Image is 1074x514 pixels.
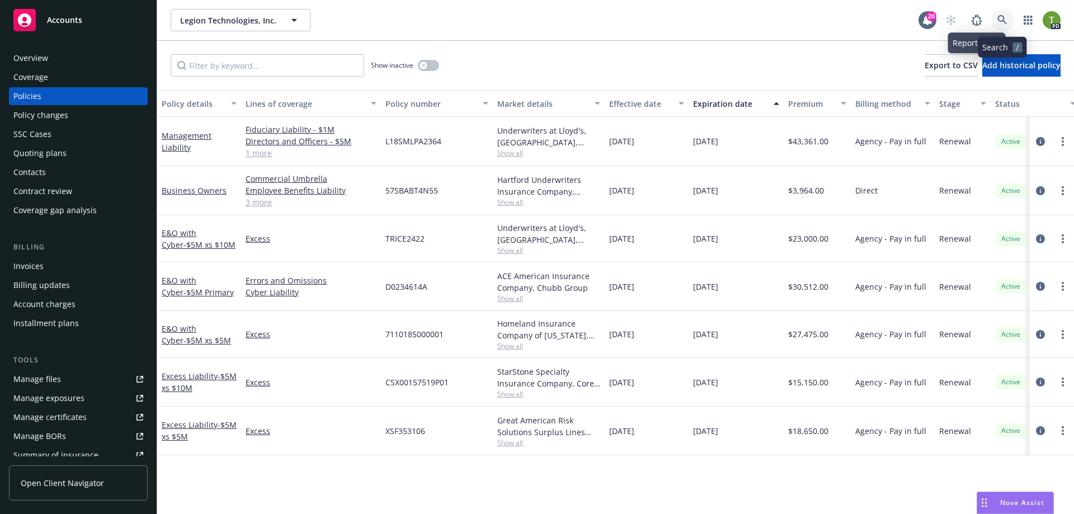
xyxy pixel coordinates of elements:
[693,281,718,293] span: [DATE]
[13,427,66,445] div: Manage BORs
[493,90,605,117] button: Market details
[9,276,148,294] a: Billing updates
[693,135,718,147] span: [DATE]
[982,54,1061,77] button: Add historical policy
[965,9,988,31] a: Report a Bug
[13,295,76,313] div: Account charges
[497,294,600,303] span: Show all
[1000,377,1022,387] span: Active
[977,492,1054,514] button: Nova Assist
[1034,232,1047,246] a: circleInformation
[13,276,70,294] div: Billing updates
[609,98,672,110] div: Effective date
[162,419,237,442] a: Excess Liability
[784,90,851,117] button: Premium
[9,427,148,445] a: Manage BORs
[13,446,98,464] div: Summary of insurance
[381,90,493,117] button: Policy number
[788,233,828,244] span: $23,000.00
[1034,184,1047,197] a: circleInformation
[788,376,828,388] span: $15,150.00
[855,425,926,437] span: Agency - Pay in full
[13,201,97,219] div: Coverage gap analysis
[246,185,376,196] a: Employee Benefits Liability
[180,15,277,26] span: Legion Technologies, Inc.
[371,60,413,70] span: Show inactive
[939,185,971,196] span: Renewal
[385,135,441,147] span: L18SMLPA2364
[939,135,971,147] span: Renewal
[939,425,971,437] span: Renewal
[9,295,148,313] a: Account charges
[162,228,235,250] a: E&O with Cyber
[926,11,936,21] div: 20
[162,323,231,346] a: E&O with Cyber
[9,163,148,181] a: Contacts
[1034,280,1047,293] a: circleInformation
[982,60,1061,70] span: Add historical policy
[13,125,51,143] div: SSC Cases
[693,376,718,388] span: [DATE]
[939,328,971,340] span: Renewal
[855,281,926,293] span: Agency - Pay in full
[385,425,425,437] span: XSF353106
[162,185,227,196] a: Business Owners
[939,376,971,388] span: Renewal
[13,106,68,124] div: Policy changes
[246,173,376,185] a: Commercial Umbrella
[788,425,828,437] span: $18,650.00
[609,185,634,196] span: [DATE]
[385,98,476,110] div: Policy number
[497,197,600,207] span: Show all
[13,389,84,407] div: Manage exposures
[497,414,600,438] div: Great American Risk Solutions Surplus Lines Insurance Company, Great American Insurance Group, CR...
[991,9,1014,31] a: Search
[9,182,148,200] a: Contract review
[1056,328,1070,341] a: more
[171,9,310,31] button: Legion Technologies, Inc.
[855,135,926,147] span: Agency - Pay in full
[9,68,148,86] a: Coverage
[13,49,48,67] div: Overview
[9,257,148,275] a: Invoices
[925,54,978,77] button: Export to CSV
[385,376,449,388] span: CSX00157519P01
[9,355,148,366] div: Tools
[9,408,148,426] a: Manage certificates
[162,419,237,442] span: - $5M xs $5M
[497,318,600,341] div: Homeland Insurance Company of [US_STATE], Intact Insurance
[609,328,634,340] span: [DATE]
[497,98,588,110] div: Market details
[609,233,634,244] span: [DATE]
[385,328,444,340] span: 7110185000001
[497,174,600,197] div: Hartford Underwriters Insurance Company, Hartford Insurance Group
[385,281,427,293] span: D0234614A
[246,147,376,159] a: 1 more
[246,286,376,298] a: Cyber Liability
[13,87,41,105] div: Policies
[609,425,634,437] span: [DATE]
[497,246,600,255] span: Show all
[1056,135,1070,148] a: more
[1056,184,1070,197] a: more
[183,239,235,250] span: - $5M xs $10M
[171,54,364,77] input: Filter by keyword...
[9,389,148,407] span: Manage exposures
[925,60,978,70] span: Export to CSV
[9,446,148,464] a: Summary of insurance
[246,328,376,340] a: Excess
[497,270,600,294] div: ACE American Insurance Company, Chubb Group
[609,135,634,147] span: [DATE]
[497,366,600,389] div: StarStone Specialty Insurance Company, Core Specialty, CRC Group
[21,477,104,489] span: Open Client Navigator
[855,233,926,244] span: Agency - Pay in full
[1034,375,1047,389] a: circleInformation
[13,182,72,200] div: Contract review
[1056,280,1070,293] a: more
[246,376,376,388] a: Excess
[385,185,438,196] span: 57SBABT4N55
[13,257,44,275] div: Invoices
[939,281,971,293] span: Renewal
[855,185,878,196] span: Direct
[162,130,211,153] a: Management Liability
